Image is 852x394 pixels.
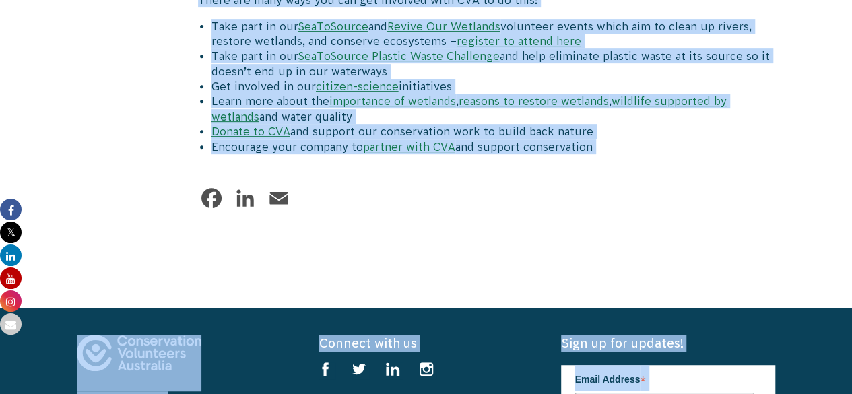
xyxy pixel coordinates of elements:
[298,20,368,32] a: SeaToSource
[77,335,201,371] img: logo-footer.svg
[387,20,500,32] a: Revive Our Wetlands
[316,80,399,92] a: citizen-science
[459,95,609,107] a: reasons to restore wetlands
[211,19,776,49] li: Take part in our and volunteer events which aim to clean up rivers, restore wetlands, and conserv...
[575,365,754,391] label: Email Address
[457,35,581,47] a: register to attend here
[211,139,776,154] li: Encourage your company to and support conservation
[211,48,776,79] li: Take part in our and help eliminate plastic waste at its source so it doesn’t end up in our water...
[211,94,776,124] li: Learn more about the , , and water quality
[265,185,292,211] a: Email
[211,95,727,122] a: wildlife supported by wetlands
[232,185,259,211] a: LinkedIn
[198,185,225,211] a: Facebook
[211,124,776,139] li: and support our conservation work to build back nature
[329,95,456,107] a: importance of wetlands
[298,50,500,62] a: SeaToSource Plastic Waste Challenge
[211,79,776,94] li: Get involved in our initiatives
[363,141,455,153] a: partner with CVA
[211,125,290,137] a: Donate to CVA
[561,335,775,352] h5: Sign up for updates!
[319,335,533,352] h5: Connect with us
